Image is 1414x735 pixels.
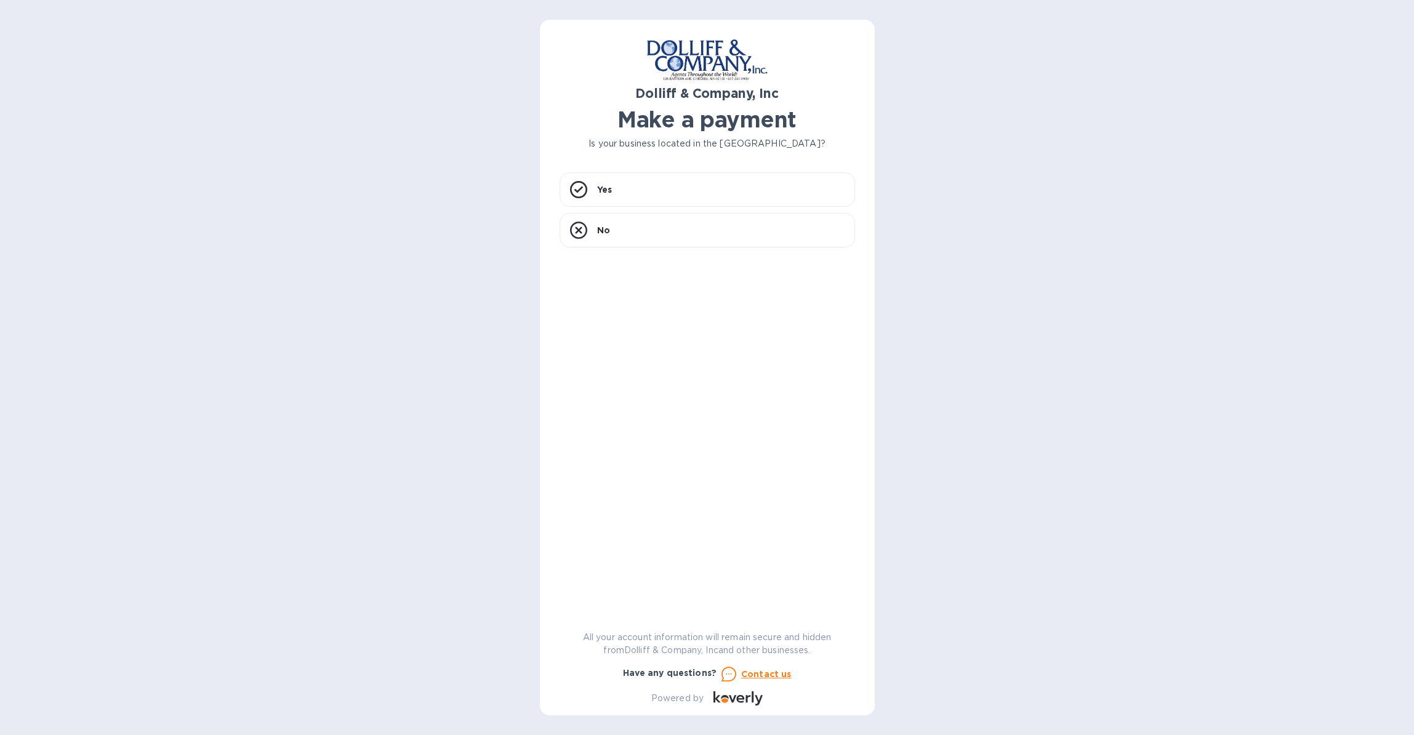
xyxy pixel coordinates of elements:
p: No [597,224,610,236]
b: Have any questions? [623,668,717,678]
b: Dolliff & Company, Inc [635,86,778,101]
p: Powered by [651,692,704,705]
h1: Make a payment [560,106,855,132]
u: Contact us [741,669,792,679]
p: Yes [597,183,612,196]
p: All your account information will remain secure and hidden from Dolliff & Company, Inc and other ... [560,631,855,657]
p: Is your business located in the [GEOGRAPHIC_DATA]? [560,137,855,150]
